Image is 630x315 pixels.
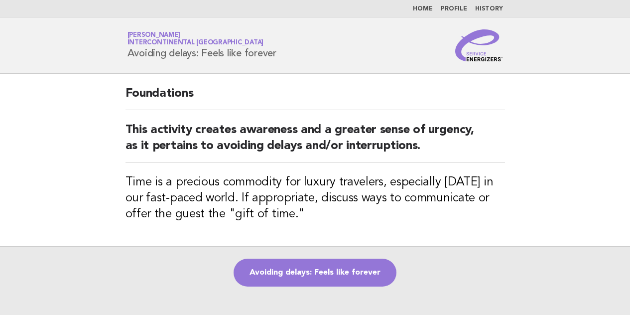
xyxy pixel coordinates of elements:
[126,122,505,162] h2: This activity creates awareness and a greater sense of urgency, as it pertains to avoiding delays...
[413,6,433,12] a: Home
[127,40,264,46] span: InterContinental [GEOGRAPHIC_DATA]
[127,32,276,58] h1: Avoiding delays: Feels like forever
[455,29,503,61] img: Service Energizers
[127,32,264,46] a: [PERSON_NAME]InterContinental [GEOGRAPHIC_DATA]
[126,86,505,110] h2: Foundations
[475,6,503,12] a: History
[441,6,467,12] a: Profile
[126,174,505,222] h3: Time is a precious commodity for luxury travelers, especially [DATE] in our fast-paced world. If ...
[234,259,396,287] a: Avoiding delays: Feels like forever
